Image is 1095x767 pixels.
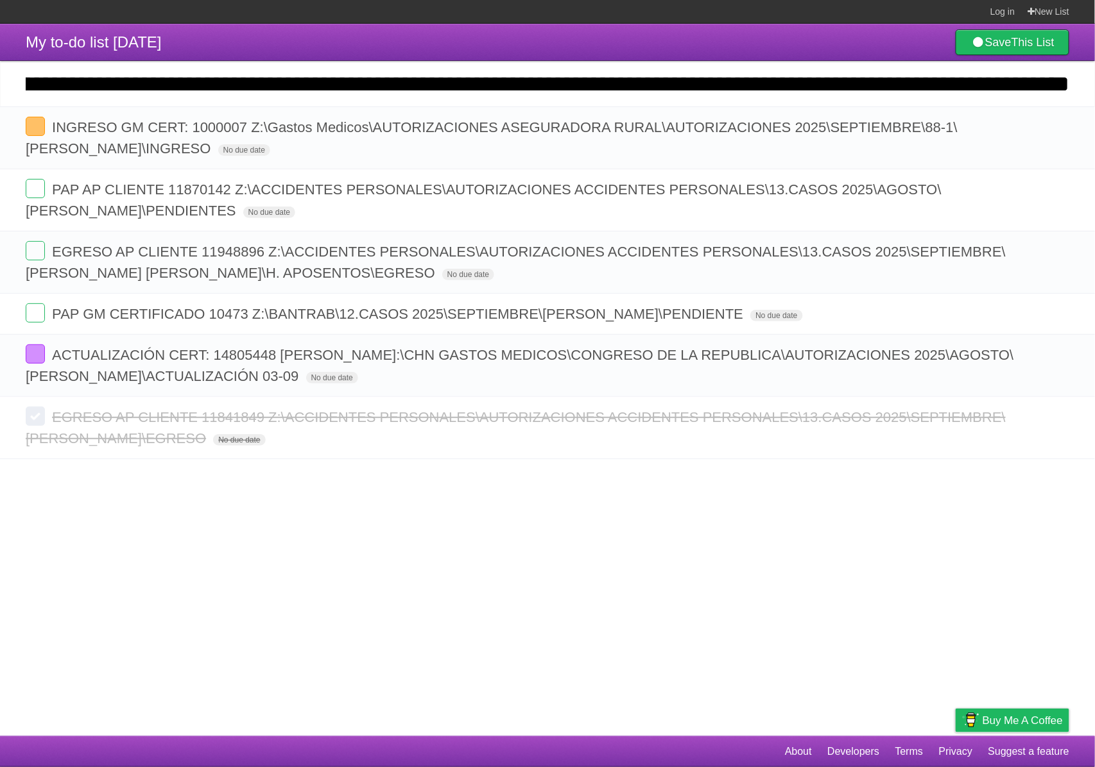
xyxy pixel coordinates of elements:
[218,144,270,156] span: No due date
[988,739,1069,764] a: Suggest a feature
[26,179,45,198] label: Done
[750,310,802,321] span: No due date
[26,33,162,51] span: My to-do list [DATE]
[895,739,924,764] a: Terms
[26,344,45,364] label: Done
[26,303,45,323] label: Done
[26,244,1006,281] span: EGRESO AP CLIENTE 11948896 Z:\ACCIDENTES PERSONALES\AUTORIZACIONES ACCIDENTES PERSONALES\13.CASOS...
[939,739,972,764] a: Privacy
[983,709,1063,732] span: Buy me a coffee
[52,306,746,322] span: PAP GM CERTIFICADO 10473 Z:\BANTRAB\12.CASOS 2025\SEPTIEMBRE\[PERSON_NAME]\PENDIENTE
[26,241,45,260] label: Done
[26,409,1006,446] span: EGRESO AP CLIENTE 11841849 Z:\ACCIDENTES PERSONALES\AUTORIZACIONES ACCIDENTES PERSONALES\13.CASOS...
[306,372,358,383] span: No due date
[827,739,879,764] a: Developers
[956,709,1069,732] a: Buy me a coffee
[26,347,1014,384] span: ACTUALIZACIÓN CERT: 14805448 [PERSON_NAME]:\CHN GASTOS MEDICOS\CONGRESO DE LA REPUBLICA\AUTORIZAC...
[956,29,1069,55] a: SaveThis List
[785,739,812,764] a: About
[26,119,958,156] span: INGRESO GM CERT: 1000007 Z:\Gastos Medicos\AUTORIZACIONES ASEGURADORA RURAL\AUTORIZACIONES 2025\S...
[1012,36,1055,49] b: This List
[213,434,265,446] span: No due date
[26,117,45,136] label: Done
[26,181,942,219] span: PAP AP CLIENTE 11870142 Z:\ACCIDENTES PERSONALES\AUTORIZACIONES ACCIDENTES PERSONALES\13.CASOS 20...
[962,709,979,731] img: Buy me a coffee
[243,206,295,218] span: No due date
[26,407,45,426] label: Done
[442,269,494,280] span: No due date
